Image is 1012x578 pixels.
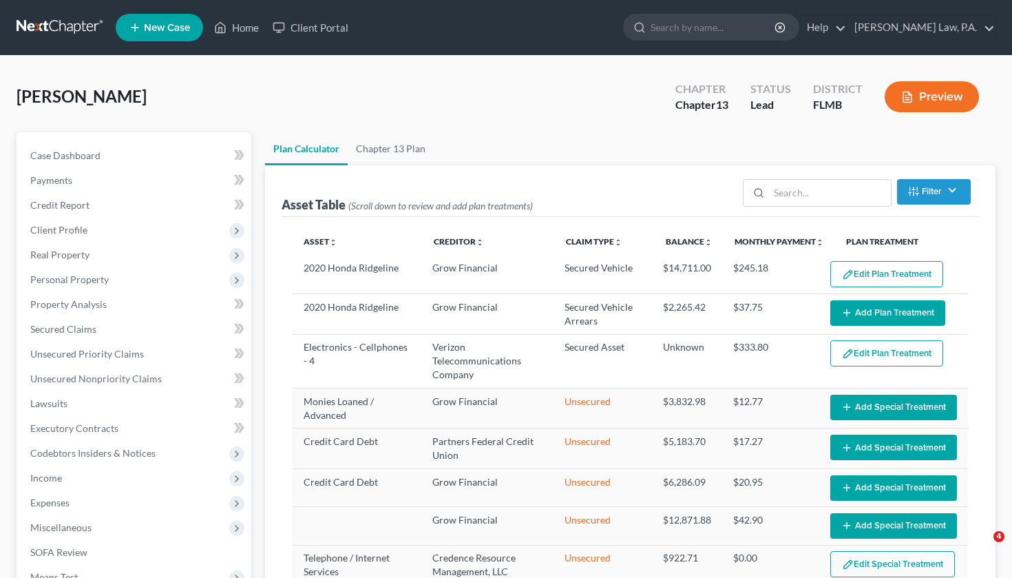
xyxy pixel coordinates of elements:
[30,323,96,335] span: Secured Claims
[769,180,891,206] input: Search...
[652,334,722,388] td: Unknown
[897,179,971,205] button: Filter
[554,468,652,506] td: Unsecured
[266,15,355,40] a: Client Portal
[30,174,72,186] span: Payments
[554,507,652,545] td: Unsecured
[476,238,484,247] i: unfold_more
[722,468,819,506] td: $20.95
[19,292,251,317] a: Property Analysis
[19,317,251,342] a: Secured Claims
[800,15,846,40] a: Help
[421,256,554,294] td: Grow Financial
[816,238,824,247] i: unfold_more
[722,507,819,545] td: $42.90
[421,334,554,388] td: Verizon Telecommunications Company
[421,294,554,334] td: Grow Financial
[30,199,89,211] span: Credit Report
[614,238,622,247] i: unfold_more
[813,81,863,97] div: District
[554,256,652,294] td: Secured Vehicle
[293,389,421,429] td: Monies Loaned / Advanced
[19,367,251,391] a: Unsecured Nonpriority Claims
[293,468,421,506] td: Credit Card Debt
[265,132,348,165] a: Plan Calculator
[652,429,722,468] td: $5,183.70
[835,228,968,256] th: Plan Treatment
[830,300,945,326] button: Add Plan Treatment
[144,23,190,33] span: New Case
[19,342,251,367] a: Unsecured Priority Claims
[329,238,337,247] i: unfold_more
[842,348,854,360] img: edit-pencil-c1479a1de80d8dea1e2430c2f745a3c6a07e9d7aa2eeffe225670001d78357a8.svg
[30,497,70,508] span: Expenses
[282,196,533,213] div: Asset Table
[30,249,89,260] span: Real Property
[30,149,101,161] span: Case Dashboard
[566,236,622,247] a: Claim Typeunfold_more
[554,334,652,388] td: Secured Asset
[830,435,957,460] button: Add Special Treatment
[842,269,854,280] img: edit-pencil-c1479a1de80d8dea1e2430c2f745a3c6a07e9d7aa2eeffe225670001d78357a8.svg
[293,294,421,334] td: 2020 Honda Ridgeline
[19,193,251,218] a: Credit Report
[830,340,943,367] button: Edit Plan Treatment
[19,143,251,168] a: Case Dashboard
[716,98,728,111] span: 13
[735,236,824,247] a: Monthly Paymentunfold_more
[813,97,863,113] div: FLMB
[675,97,728,113] div: Chapter
[750,97,791,113] div: Lead
[847,15,995,40] a: [PERSON_NAME] Law, P.A.
[30,522,92,533] span: Miscellaneous
[207,15,266,40] a: Home
[675,81,728,97] div: Chapter
[304,236,337,247] a: Assetunfold_more
[30,348,144,360] span: Unsecured Priority Claims
[842,559,854,570] img: edit-pencil-c1479a1de80d8dea1e2430c2f745a3c6a07e9d7aa2eeffe225670001d78357a8.svg
[293,256,421,294] td: 2020 Honda Ridgeline
[17,86,147,106] span: [PERSON_NAME]
[652,389,722,429] td: $3,832.98
[421,389,554,429] td: Grow Financial
[885,81,979,112] button: Preview
[722,334,819,388] td: $333.80
[722,294,819,334] td: $37.75
[554,294,652,334] td: Secured Vehicle Arrears
[830,513,957,539] button: Add Special Treatment
[666,236,713,247] a: Balanceunfold_more
[421,507,554,545] td: Grow Financial
[348,132,434,165] a: Chapter 13 Plan
[30,398,67,409] span: Lawsuits
[30,472,62,484] span: Income
[830,551,955,577] button: Edit Special Treatment
[19,168,251,193] a: Payments
[30,447,156,459] span: Codebtors Insiders & Notices
[651,14,777,40] input: Search by name...
[293,334,421,388] td: Electronics - Cellphones - 4
[30,422,118,434] span: Executory Contracts
[30,273,109,285] span: Personal Property
[30,224,87,236] span: Client Profile
[652,294,722,334] td: $2,265.42
[704,238,713,247] i: unfold_more
[652,256,722,294] td: $14,711.00
[293,429,421,468] td: Credit Card Debt
[30,546,87,558] span: SOFA Review
[830,261,943,287] button: Edit Plan Treatment
[421,468,554,506] td: Grow Financial
[965,531,998,564] iframe: Intercom live chat
[554,389,652,429] td: Unsecured
[554,429,652,468] td: Unsecured
[652,507,722,545] td: $12,871.88
[348,200,533,211] span: (Scroll down to review and add plan treatments)
[652,468,722,506] td: $6,286.09
[19,540,251,565] a: SOFA Review
[30,298,107,310] span: Property Analysis
[722,429,819,468] td: $17.27
[830,395,957,420] button: Add Special Treatment
[30,373,162,384] span: Unsecured Nonpriority Claims
[993,531,1004,542] span: 4
[722,256,819,294] td: $245.18
[830,475,957,501] button: Add Special Treatment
